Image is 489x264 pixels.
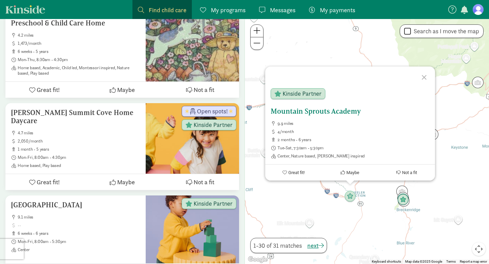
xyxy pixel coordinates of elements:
span: My payments [320,5,355,15]
h5: [PERSON_NAME] Summit Cove Home Daycare [11,109,140,125]
span: Home based, Play based [18,163,140,168]
span: 9.9 miles [277,121,430,126]
span: Mon-Thu, 8:30am - 4:30pm [18,57,140,62]
div: Click to see details [398,195,410,207]
span: 6 weeks - 5 years [18,49,140,54]
span: 4/month [277,129,430,134]
a: Open this area in Google Maps (opens a new window) [247,255,269,264]
span: Home based, Academic, Child led, Montessori inspired, Nature based, Play based [18,65,140,76]
span: Kinside Partner [194,122,233,128]
span: Maybe [117,85,135,94]
div: Click to see details [397,194,409,206]
span: Center, Nature based, [PERSON_NAME] inspired [277,153,430,159]
button: Great fit! [5,174,83,190]
div: Click to see details [397,193,409,205]
span: 4.2 miles [18,33,140,38]
div: Click to see details [427,129,438,140]
div: Click to see details [396,186,408,197]
h5: [PERSON_NAME]'s Garden - A Preschool & Child Care Home [11,11,140,27]
span: Open spots! [197,108,228,114]
span: Great fit! [37,177,60,187]
img: Google [247,255,269,264]
div: Click to see details [397,192,409,204]
span: 9.1 miles [18,214,140,220]
span: Not a fit [194,177,214,187]
div: Click to see details [344,191,356,202]
span: Map data ©2025 Google [405,260,442,263]
button: next [307,241,324,250]
span: Tue-Sat, 7:30am - 5:30pm [277,145,430,151]
div: Click to see details [472,77,484,88]
button: Great fit! [265,165,322,181]
span: My programs [211,5,246,15]
button: Not a fit [161,174,239,190]
span: Kinside Partner [194,201,233,207]
h5: [GEOGRAPHIC_DATA] [11,201,140,209]
span: Kinside Partner [283,91,322,97]
a: Terms (opens in new tab) [446,260,456,263]
button: Map camera controls [472,242,486,256]
button: Not a fit [161,82,239,98]
span: Not a fit [194,85,214,94]
span: Messages [270,5,295,15]
label: Search as I move the map [411,27,479,35]
span: 4.7 miles [18,130,140,136]
a: Report a map error [460,260,487,263]
span: Mon-Fri, 8:00am - 5:30pm [18,239,140,244]
span: 1 month - 5 years [18,147,140,152]
span: 1-30 of 31 matches [253,241,302,250]
button: Maybe [322,165,378,181]
span: 6 weeks - 6 years [18,231,140,236]
span: Maybe [346,170,359,175]
button: Great fit! [5,82,83,98]
span: 1,473/month [18,41,140,46]
span: Not a fit [402,170,417,175]
span: Mon-Fri, 8:00am - 4:30pm [18,155,140,160]
span: 2,050/month [18,138,140,144]
button: Maybe [83,174,161,190]
button: Keyboard shortcuts [372,259,401,264]
span: Great fit! [37,85,60,94]
span: Find child care [149,5,186,15]
span: 2 months - 6 years [277,137,430,143]
span: Great fit! [288,170,304,175]
button: Not a fit [378,165,435,181]
button: Maybe [83,82,161,98]
span: Center [18,247,140,252]
h5: Mountain Sprouts Academy [271,107,430,115]
span: Maybe [117,177,135,187]
a: Kinside [5,5,45,14]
